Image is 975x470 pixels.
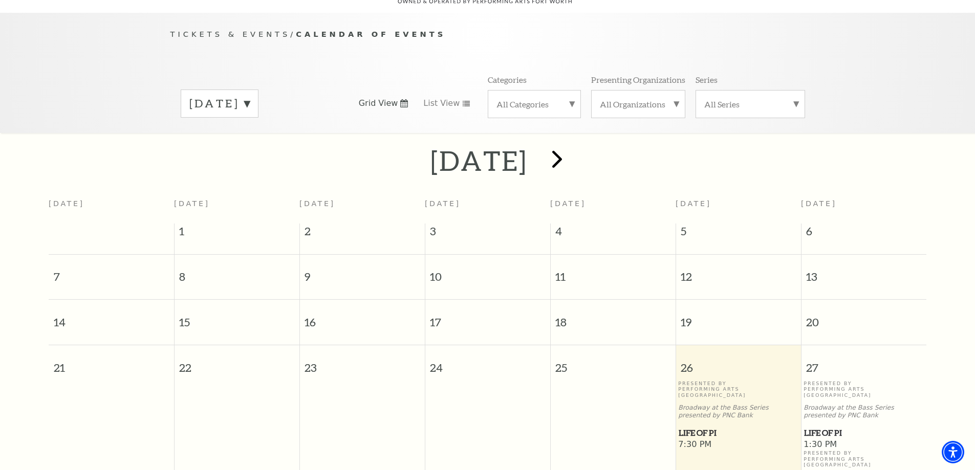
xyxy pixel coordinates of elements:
span: [DATE] [174,199,210,208]
span: 15 [175,300,299,335]
label: All Organizations [600,99,677,109]
span: [DATE] [425,199,461,208]
span: Calendar of Events [296,30,446,38]
span: 11 [551,255,676,290]
span: [DATE] [801,199,837,208]
span: 3 [425,223,550,244]
p: Broadway at the Bass Series presented by PNC Bank [804,404,924,419]
p: / [170,28,805,41]
p: Presenting Organizations [591,74,685,85]
label: All Series [704,99,796,109]
span: 8 [175,255,299,290]
span: 10 [425,255,550,290]
p: Series [696,74,718,85]
h2: [DATE] [430,144,527,177]
span: List View [423,98,460,109]
span: 2 [300,223,425,244]
div: Accessibility Menu [942,441,964,463]
span: 16 [300,300,425,335]
span: 21 [49,345,174,381]
span: 14 [49,300,174,335]
label: All Categories [496,99,572,109]
span: 23 [300,345,425,381]
span: 1 [175,223,299,244]
button: next [537,143,574,179]
th: [DATE] [49,193,174,223]
span: 5 [676,223,801,244]
span: 18 [551,300,676,335]
label: [DATE] [189,96,250,111]
span: [DATE] [299,199,335,208]
span: Life of Pi [804,427,923,439]
span: 6 [801,223,927,244]
span: 13 [801,255,927,290]
span: 22 [175,345,299,381]
span: 26 [676,345,801,381]
span: [DATE] [676,199,711,208]
span: 7:30 PM [678,439,798,451]
span: [DATE] [550,199,586,208]
span: 9 [300,255,425,290]
p: Presented By Performing Arts [GEOGRAPHIC_DATA] [804,381,924,398]
span: 24 [425,345,550,381]
p: Broadway at the Bass Series presented by PNC Bank [678,404,798,419]
p: Presented By Performing Arts [GEOGRAPHIC_DATA] [804,450,924,467]
span: 4 [551,223,676,244]
span: 1:30 PM [804,439,924,451]
p: Categories [488,74,527,85]
span: 20 [801,300,927,335]
p: Presented By Performing Arts [GEOGRAPHIC_DATA] [678,381,798,398]
span: 27 [801,345,927,381]
span: Life of Pi [679,427,798,439]
span: Tickets & Events [170,30,291,38]
span: 7 [49,255,174,290]
span: 19 [676,300,801,335]
span: Grid View [359,98,398,109]
span: 17 [425,300,550,335]
span: 25 [551,345,676,381]
span: 12 [676,255,801,290]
